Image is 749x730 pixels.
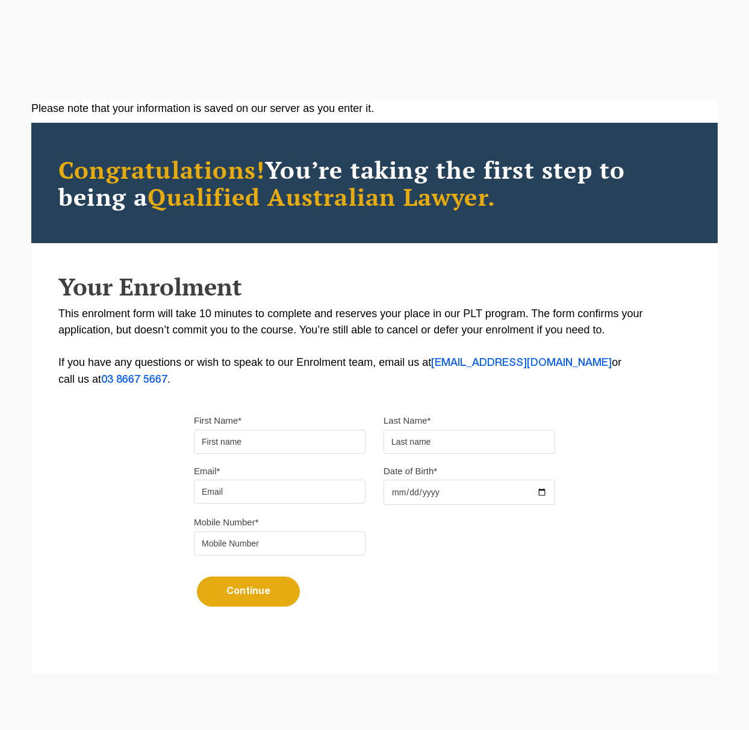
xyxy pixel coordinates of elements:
[31,101,718,117] div: Please note that your information is saved on our server as you enter it.
[194,465,220,477] label: Email*
[194,415,241,427] label: First Name*
[197,577,300,607] button: Continue
[58,306,691,388] p: This enrolment form will take 10 minutes to complete and reserves your place in our PLT program. ...
[148,181,496,212] span: Qualified Australian Lawyer.
[384,415,430,427] label: Last Name*
[194,430,365,454] input: First name
[431,358,612,368] a: [EMAIL_ADDRESS][DOMAIN_NAME]
[194,480,365,504] input: Email
[384,430,555,454] input: Last name
[384,465,437,477] label: Date of Birth*
[58,153,265,185] span: Congratulations!
[194,516,259,528] label: Mobile Number*
[58,273,691,300] h2: Your Enrolment
[58,156,691,210] h2: You’re taking the first step to being a
[194,531,365,555] input: Mobile Number
[101,375,167,385] a: 03 8667 5667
